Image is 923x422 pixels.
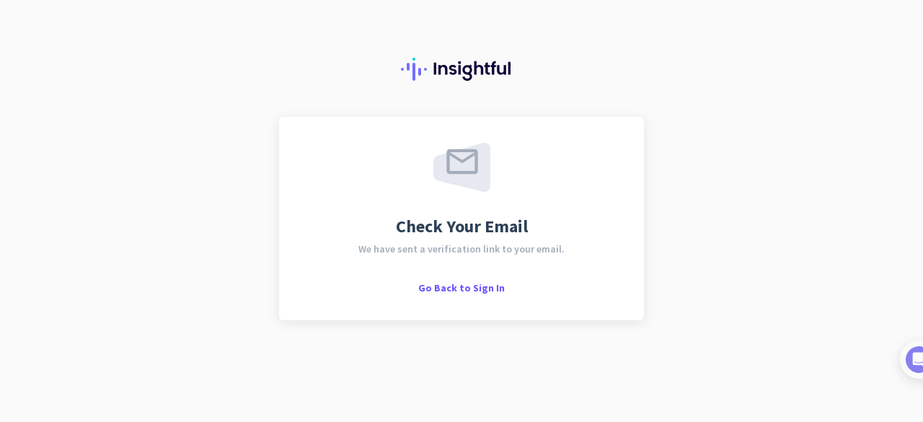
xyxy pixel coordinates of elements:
[396,218,528,235] span: Check Your Email
[418,281,505,294] span: Go Back to Sign In
[358,244,565,254] span: We have sent a verification link to your email.
[401,58,522,81] img: Insightful
[433,143,490,192] img: email-sent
